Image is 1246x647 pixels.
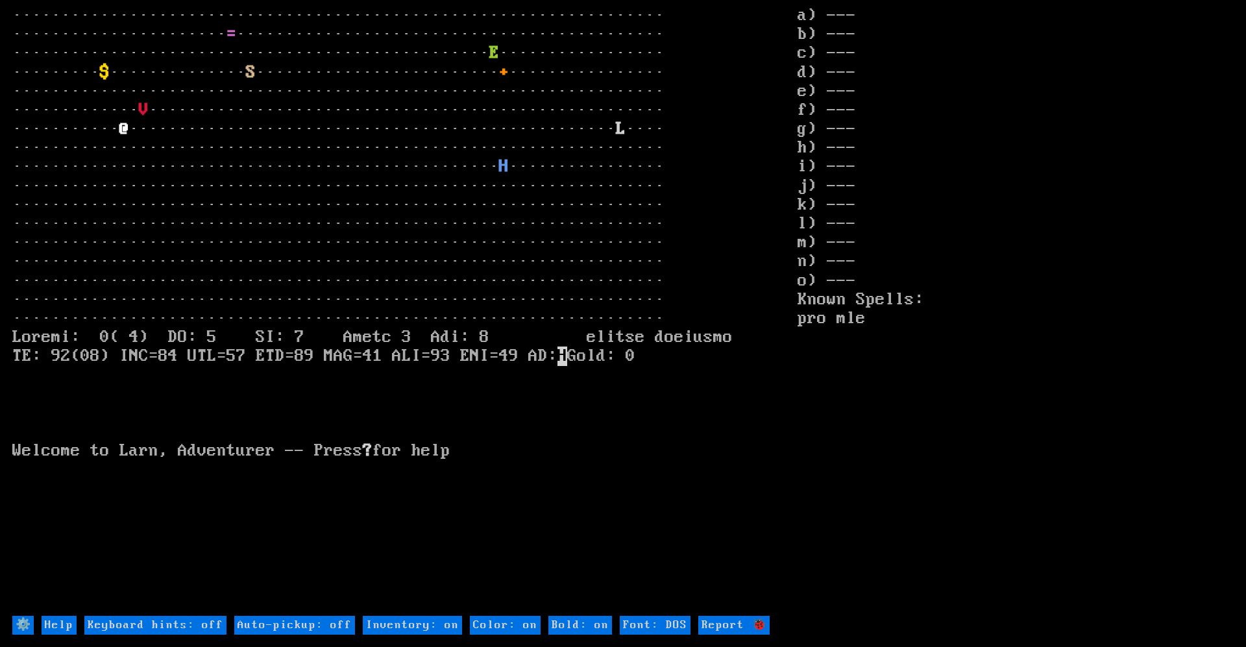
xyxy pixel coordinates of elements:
[84,616,226,635] input: Keyboard hints: off
[100,63,110,82] font: $
[499,157,509,177] font: H
[363,441,373,461] b: ?
[620,616,690,635] input: Font: DOS
[42,616,77,635] input: Help
[234,616,355,635] input: Auto-pickup: off
[616,119,626,139] font: L
[548,616,612,635] input: Bold: on
[119,119,129,139] font: @
[12,616,34,635] input: ⚙️
[489,43,499,63] font: E
[139,101,149,120] font: V
[798,6,1234,615] stats: a) --- b) --- c) --- d) --- e) --- f) --- g) --- h) --- i) --- j) --- k) --- l) --- m) --- n) ---...
[557,347,567,366] mark: H
[363,616,462,635] input: Inventory: on
[499,63,509,82] font: +
[226,25,236,44] font: =
[12,6,798,615] larn: ··································································· ······················ ······...
[470,616,541,635] input: Color: on
[246,63,256,82] font: S
[698,616,770,635] input: Report 🐞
